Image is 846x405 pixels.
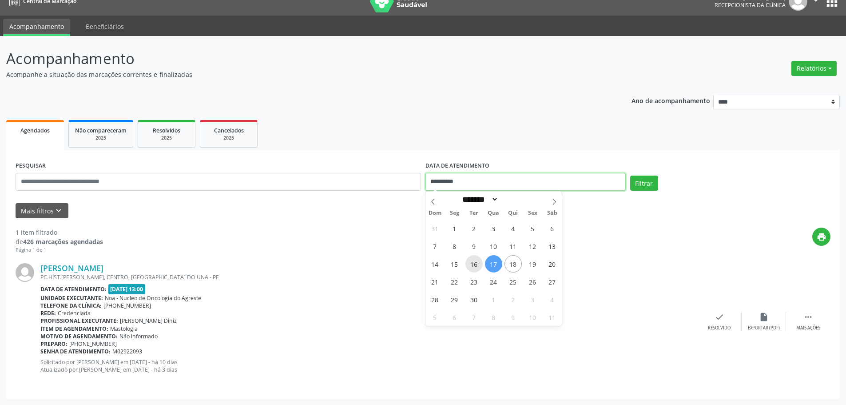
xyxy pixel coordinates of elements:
[485,220,502,237] span: Setembro 3, 2025
[524,220,541,237] span: Setembro 5, 2025
[460,195,499,204] select: Month
[16,228,103,237] div: 1 item filtrado
[504,255,522,273] span: Setembro 18, 2025
[715,1,786,9] span: Recepcionista da clínica
[16,159,46,173] label: PESQUISAR
[40,358,697,373] p: Solicitado por [PERSON_NAME] em [DATE] - há 10 dias Atualizado por [PERSON_NAME] em [DATE] - há 3...
[544,291,561,308] span: Outubro 4, 2025
[105,294,201,302] span: Noa - Nucleo de Oncologia do Agreste
[498,195,528,204] input: Year
[153,127,180,134] span: Resolvidos
[759,312,769,322] i: insert_drive_file
[524,255,541,273] span: Setembro 19, 2025
[75,135,127,141] div: 2025
[207,135,251,141] div: 2025
[544,309,561,326] span: Outubro 11, 2025
[524,273,541,290] span: Setembro 26, 2025
[446,220,463,237] span: Setembro 1, 2025
[504,309,522,326] span: Outubro 9, 2025
[817,232,826,242] i: print
[16,203,68,219] button: Mais filtroskeyboard_arrow_down
[812,228,830,246] button: print
[465,220,483,237] span: Setembro 2, 2025
[484,210,503,216] span: Qua
[708,325,731,331] div: Resolvido
[75,127,127,134] span: Não compareceram
[791,61,837,76] button: Relatórios
[446,309,463,326] span: Outubro 6, 2025
[40,285,107,293] b: Data de atendimento:
[446,255,463,273] span: Setembro 15, 2025
[23,237,103,246] strong: 426 marcações agendadas
[20,127,50,134] span: Agendados
[524,309,541,326] span: Outubro 10, 2025
[120,317,177,325] span: [PERSON_NAME] Diniz
[465,309,483,326] span: Outubro 7, 2025
[40,340,68,348] b: Preparo:
[504,291,522,308] span: Outubro 2, 2025
[426,237,444,255] span: Setembro 7, 2025
[3,19,70,36] a: Acompanhamento
[426,220,444,237] span: Agosto 31, 2025
[446,291,463,308] span: Setembro 29, 2025
[425,210,445,216] span: Dom
[40,325,108,333] b: Item de agendamento:
[446,237,463,255] span: Setembro 8, 2025
[715,312,724,322] i: check
[446,273,463,290] span: Setembro 22, 2025
[485,237,502,255] span: Setembro 10, 2025
[40,348,111,355] b: Senha de atendimento:
[544,273,561,290] span: Setembro 27, 2025
[504,237,522,255] span: Setembro 11, 2025
[40,333,118,340] b: Motivo de agendamento:
[6,70,590,79] p: Acompanhe a situação das marcações correntes e finalizadas
[58,309,91,317] span: Credenciada
[503,210,523,216] span: Qui
[464,210,484,216] span: Ter
[79,19,130,34] a: Beneficiários
[40,317,118,325] b: Profissional executante:
[40,294,103,302] b: Unidade executante:
[796,325,820,331] div: Mais ações
[40,263,103,273] a: [PERSON_NAME]
[426,291,444,308] span: Setembro 28, 2025
[54,206,64,216] i: keyboard_arrow_down
[465,273,483,290] span: Setembro 23, 2025
[108,284,146,294] span: [DATE] 13:00
[465,237,483,255] span: Setembro 9, 2025
[112,348,142,355] span: M02922093
[69,340,117,348] span: [PHONE_NUMBER]
[40,302,102,309] b: Telefone da clínica:
[544,255,561,273] span: Setembro 20, 2025
[485,273,502,290] span: Setembro 24, 2025
[803,312,813,322] i: 
[465,255,483,273] span: Setembro 16, 2025
[465,291,483,308] span: Setembro 30, 2025
[544,220,561,237] span: Setembro 6, 2025
[524,291,541,308] span: Outubro 3, 2025
[426,273,444,290] span: Setembro 21, 2025
[485,291,502,308] span: Outubro 1, 2025
[40,309,56,317] b: Rede:
[425,159,489,173] label: DATA DE ATENDIMENTO
[214,127,244,134] span: Cancelados
[524,237,541,255] span: Setembro 12, 2025
[485,255,502,273] span: Setembro 17, 2025
[542,210,562,216] span: Sáb
[16,263,34,282] img: img
[523,210,542,216] span: Sex
[103,302,151,309] span: [PHONE_NUMBER]
[110,325,138,333] span: Mastologia
[426,309,444,326] span: Outubro 5, 2025
[632,95,710,106] p: Ano de acompanhamento
[119,333,158,340] span: Não informado
[6,48,590,70] p: Acompanhamento
[40,273,697,281] div: PC.HIST.[PERSON_NAME], CENTRO, [GEOGRAPHIC_DATA] DO UNA - PE
[426,255,444,273] span: Setembro 14, 2025
[504,273,522,290] span: Setembro 25, 2025
[504,220,522,237] span: Setembro 4, 2025
[485,309,502,326] span: Outubro 8, 2025
[544,237,561,255] span: Setembro 13, 2025
[16,246,103,254] div: Página 1 de 1
[630,176,658,191] button: Filtrar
